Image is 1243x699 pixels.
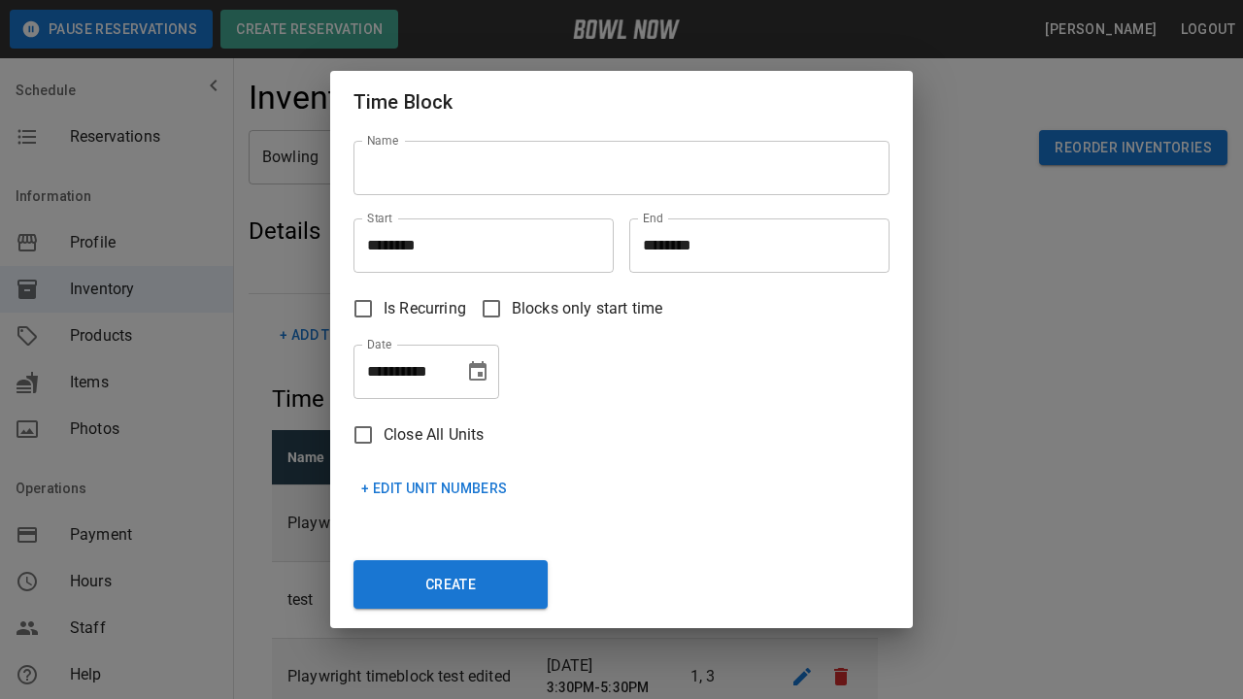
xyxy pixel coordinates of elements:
[367,210,392,226] label: Start
[330,71,913,133] h2: Time Block
[384,297,466,320] span: Is Recurring
[384,423,484,447] span: Close All Units
[353,471,516,507] button: + Edit Unit Numbers
[353,560,548,609] button: Create
[353,218,600,273] input: Choose time, selected time is 12:00 PM
[629,218,876,273] input: Choose time, selected time is 12:00 PM
[458,352,497,391] button: Choose date, selected date is Aug 29, 2025
[512,297,662,320] span: Blocks only start time
[643,210,663,226] label: End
